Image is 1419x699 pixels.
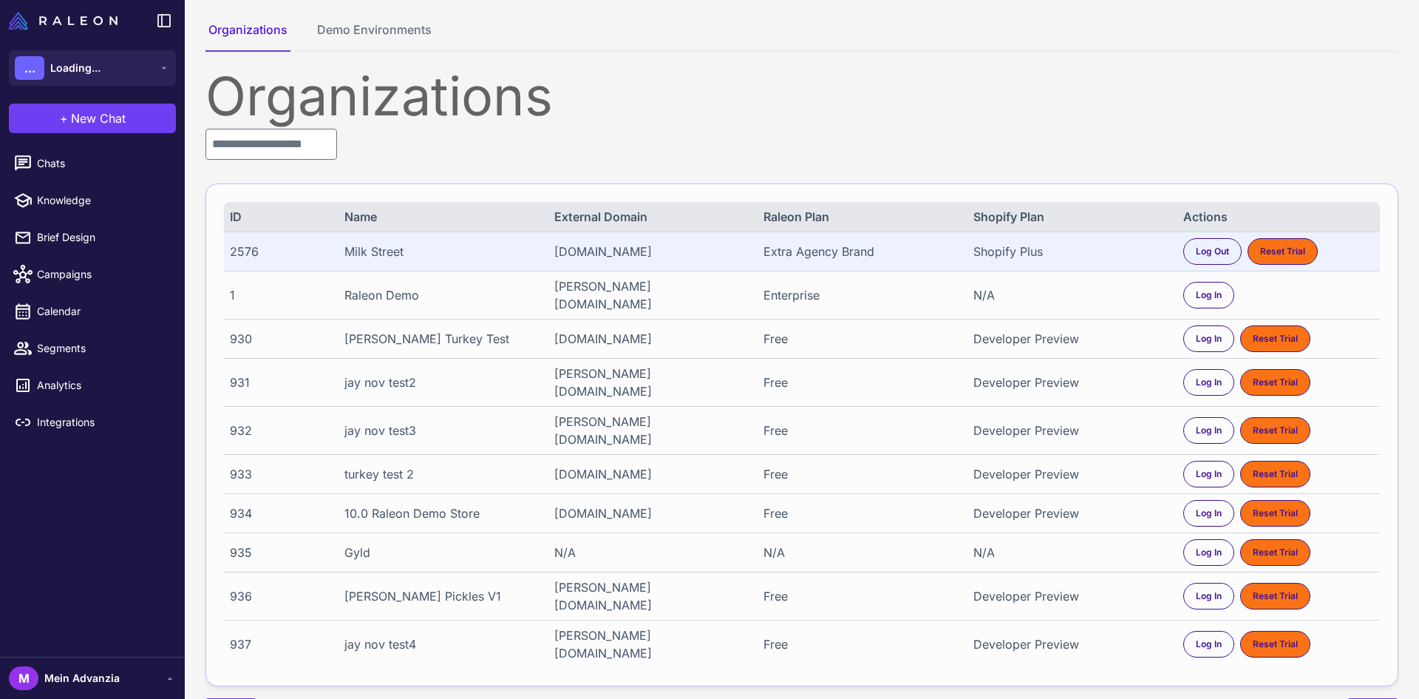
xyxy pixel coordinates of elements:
span: Brief Design [37,229,167,246]
span: Calendar [37,303,167,320]
button: Organizations [205,21,290,52]
span: Chats [37,155,167,172]
div: Developer Preview [973,422,1164,439]
div: N/A [973,544,1164,561]
div: 10.0 Raleon Demo Store [344,504,535,522]
div: [PERSON_NAME] Pickles V1 [344,587,535,605]
div: Gyld [344,544,535,561]
div: Developer Preview [973,504,1164,522]
span: Log In [1196,376,1222,389]
button: +New Chat [9,104,176,133]
div: Free [763,587,954,605]
span: Reset Trial [1253,507,1298,520]
a: Calendar [6,296,179,327]
div: jay nov test2 [344,374,535,391]
a: Analytics [6,370,179,401]
div: ID [230,208,325,226]
div: [PERSON_NAME][DOMAIN_NAME] [554,365,745,400]
div: 937 [230,635,325,653]
div: External Domain [554,208,745,226]
a: Knowledge [6,185,179,216]
span: Loading... [50,60,101,76]
div: 931 [230,374,325,391]
div: [PERSON_NAME][DOMAIN_NAME] [554,277,745,313]
div: 2576 [230,243,325,260]
div: Free [763,465,954,483]
div: N/A [973,286,1164,304]
span: Reset Trial [1253,376,1298,389]
div: Developer Preview [973,374,1164,391]
div: 933 [230,465,325,483]
div: Raleon Demo [344,286,535,304]
span: Campaigns [37,266,167,283]
div: jay nov test4 [344,635,535,653]
div: 932 [230,422,325,439]
div: 934 [230,504,325,522]
a: Brief Design [6,222,179,253]
span: Reset Trial [1253,424,1298,437]
a: Chats [6,148,179,179]
span: Segments [37,340,167,357]
div: Raleon Plan [763,208,954,226]
div: Developer Preview [973,465,1164,483]
span: Reset Trial [1253,546,1298,559]
div: Extra Agency Brand [763,243,954,260]
span: New Chat [71,109,126,127]
div: Developer Preview [973,330,1164,348]
div: Shopify Plan [973,208,1164,226]
div: Milk Street [344,243,535,260]
span: Log In [1196,288,1222,302]
img: Raleon Logo [9,12,118,30]
span: Integrations [37,414,167,430]
div: [PERSON_NAME][DOMAIN_NAME] [554,578,745,614]
div: [PERSON_NAME][DOMAIN_NAME] [554,627,745,662]
div: Name [344,208,535,226]
div: N/A [763,544,954,561]
span: Log In [1196,546,1222,559]
div: [PERSON_NAME][DOMAIN_NAME] [554,413,745,448]
span: Log In [1196,638,1222,651]
span: Reset Trial [1253,590,1298,603]
span: Log In [1196,590,1222,603]
span: Reset Trial [1253,332,1298,345]
span: Log In [1196,424,1222,437]
a: Integrations [6,407,179,438]
button: Demo Environments [314,21,435,52]
div: Free [763,330,954,348]
div: Actions [1183,208,1374,226]
div: 936 [230,587,325,605]
span: Reset Trial [1253,467,1298,481]
div: 930 [230,330,325,348]
div: ... [15,56,44,80]
a: Campaigns [6,259,179,290]
span: Log In [1196,507,1222,520]
span: Reset Trial [1253,638,1298,651]
div: [DOMAIN_NAME] [554,465,745,483]
div: Free [763,504,954,522]
div: 1 [230,286,325,304]
div: Free [763,635,954,653]
div: [DOMAIN_NAME] [554,504,745,522]
span: Log In [1196,467,1222,481]
button: ...Loading... [9,50,176,86]
div: Enterprise [763,286,954,304]
div: Shopify Plus [973,243,1164,260]
span: Reset Trial [1260,245,1305,258]
div: [DOMAIN_NAME] [554,243,745,260]
a: Segments [6,333,179,364]
div: [PERSON_NAME] Turkey Test [344,330,535,348]
span: Analytics [37,377,167,394]
div: Free [763,422,954,439]
span: Mein Advanzia [44,670,120,686]
div: jay nov test3 [344,422,535,439]
div: Developer Preview [973,587,1164,605]
span: + [60,109,68,127]
a: Raleon Logo [9,12,123,30]
div: Free [763,374,954,391]
div: [DOMAIN_NAME] [554,330,745,348]
div: Developer Preview [973,635,1164,653]
div: 935 [230,544,325,561]
div: Organizations [205,70,1398,123]
span: Log In [1196,332,1222,345]
div: N/A [554,544,745,561]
